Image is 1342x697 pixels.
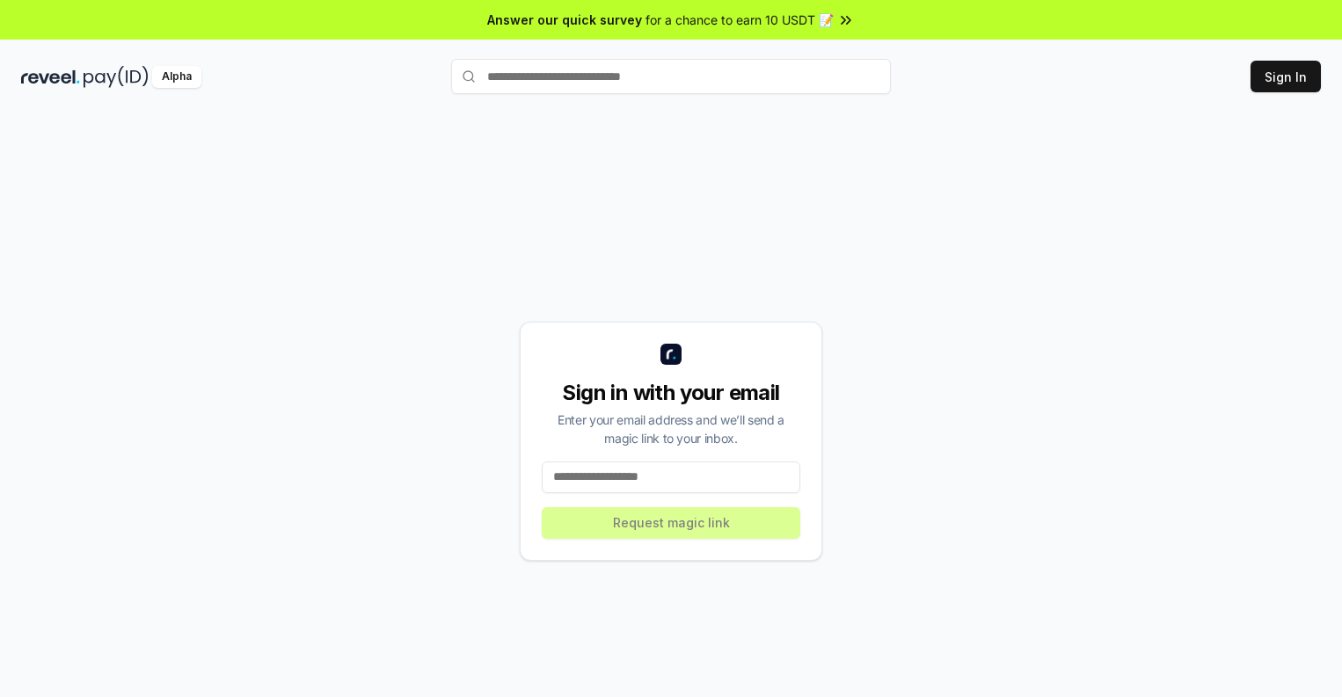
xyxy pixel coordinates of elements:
[542,410,800,447] div: Enter your email address and we’ll send a magic link to your inbox.
[660,344,682,365] img: logo_small
[152,66,201,88] div: Alpha
[1251,61,1321,92] button: Sign In
[645,11,834,29] span: for a chance to earn 10 USDT 📝
[84,66,149,88] img: pay_id
[542,379,800,407] div: Sign in with your email
[21,66,80,88] img: reveel_dark
[487,11,642,29] span: Answer our quick survey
